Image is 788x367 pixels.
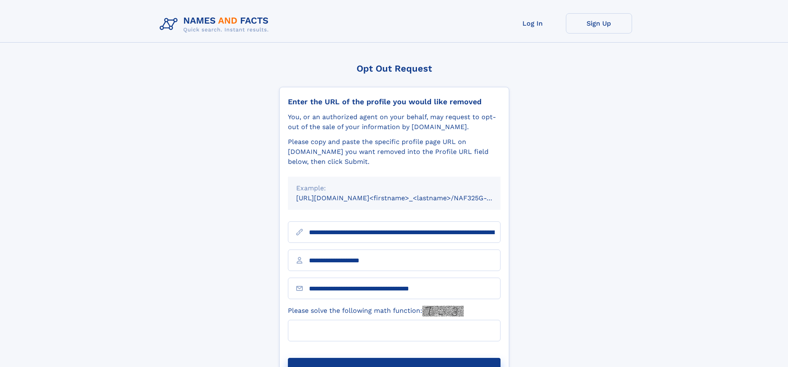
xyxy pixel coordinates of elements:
[288,97,501,106] div: Enter the URL of the profile you would like removed
[296,183,492,193] div: Example:
[288,112,501,132] div: You, or an authorized agent on your behalf, may request to opt-out of the sale of your informatio...
[296,194,516,202] small: [URL][DOMAIN_NAME]<firstname>_<lastname>/NAF325G-xxxxxxxx
[288,137,501,167] div: Please copy and paste the specific profile page URL on [DOMAIN_NAME] you want removed into the Pr...
[288,306,464,317] label: Please solve the following math function:
[279,63,509,74] div: Opt Out Request
[566,13,632,34] a: Sign Up
[156,13,275,36] img: Logo Names and Facts
[500,13,566,34] a: Log In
